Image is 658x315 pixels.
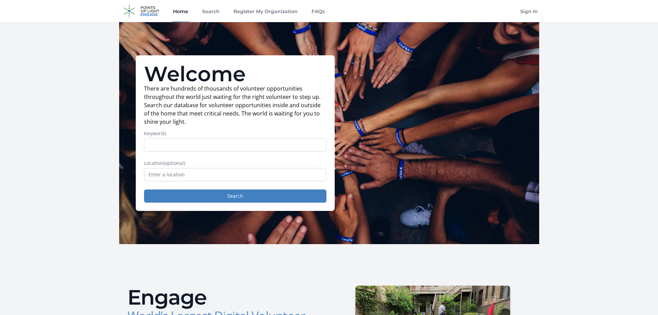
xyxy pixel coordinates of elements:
[144,189,326,203] button: Search
[144,84,326,126] p: There are hundreds of thousands of volunteer opportunities throughout the world just waiting for ...
[144,160,326,167] label: Location
[144,168,326,181] input: Enter a location
[127,287,324,308] h2: Engage
[144,64,326,84] h1: Welcome
[144,130,326,137] label: Keywords
[163,160,185,166] span: (optional)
